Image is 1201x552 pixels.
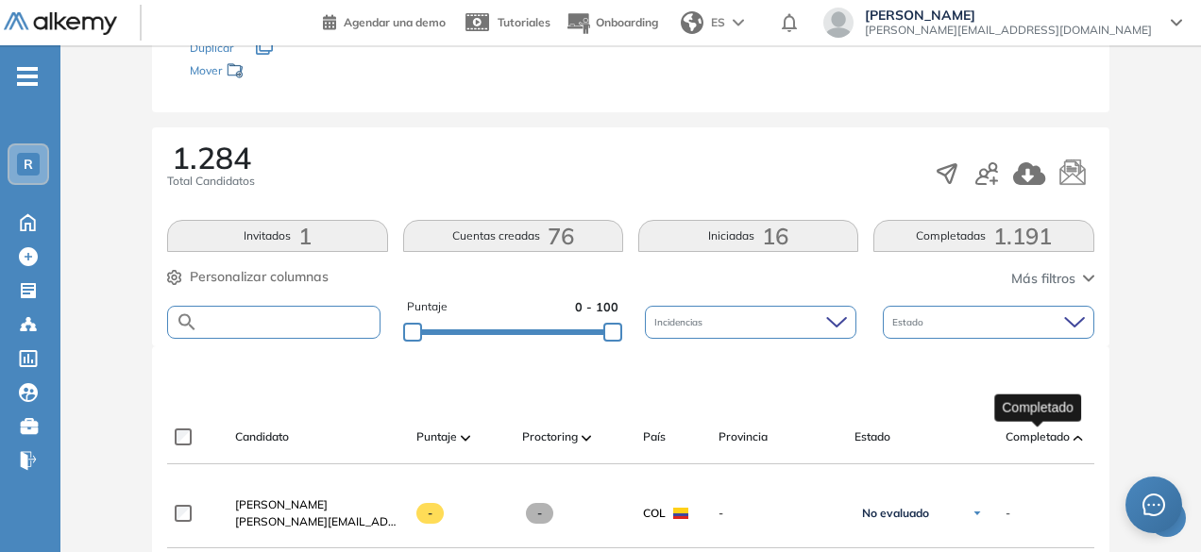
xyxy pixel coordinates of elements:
span: ES [711,14,725,31]
button: Completadas1.191 [873,220,1093,252]
span: Estado [854,428,890,445]
span: message [1142,493,1165,516]
span: Agendar una demo [344,15,446,29]
img: [missing "en.ARROW_ALT" translation] [1074,435,1083,441]
a: [PERSON_NAME] [235,496,401,513]
img: Logo [4,12,117,36]
img: [missing "en.ARROW_ALT" translation] [582,435,591,441]
span: Más filtros [1011,269,1075,289]
span: COL [643,505,666,522]
span: - [416,503,444,524]
div: Mover [190,55,379,90]
span: [PERSON_NAME][EMAIL_ADDRESS][DOMAIN_NAME] [235,513,401,530]
span: [PERSON_NAME] [865,8,1152,23]
button: Invitados1 [167,220,387,252]
span: Proctoring [522,428,578,445]
a: Agendar una demo [323,9,446,32]
img: world [681,11,703,34]
button: Más filtros [1011,269,1094,289]
span: Candidato [235,428,289,445]
div: Incidencias [645,306,856,339]
span: [PERSON_NAME] [235,497,328,511]
img: [missing "en.ARROW_ALT" translation] [461,435,470,441]
span: Total Candidatos [167,173,255,190]
span: [PERSON_NAME][EMAIL_ADDRESS][DOMAIN_NAME] [865,23,1152,38]
span: - [719,505,839,522]
span: Provincia [719,428,768,445]
span: Puntaje [416,428,457,445]
span: No evaluado [862,506,929,521]
span: Puntaje [407,298,448,316]
span: 0 - 100 [575,298,618,316]
span: - [526,503,553,524]
span: Personalizar columnas [190,267,329,287]
span: Duplicar [190,41,233,55]
img: arrow [733,19,744,26]
span: R [24,157,33,172]
span: Incidencias [654,315,706,329]
span: - [1006,505,1010,522]
span: Onboarding [596,15,658,29]
img: SEARCH_ALT [176,310,198,334]
span: Completado [1006,428,1070,445]
button: Iniciadas16 [638,220,858,252]
img: Ícono de flecha [972,508,983,519]
button: Onboarding [566,3,658,43]
i: - [17,75,38,78]
img: COL [673,508,688,519]
span: 1.284 [172,142,251,173]
button: Personalizar columnas [167,267,329,287]
span: Tutoriales [498,15,550,29]
div: Estado [883,306,1094,339]
div: Completado [994,393,1081,421]
span: Estado [892,315,927,329]
button: Cuentas creadas76 [403,220,623,252]
span: País [643,428,666,445]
